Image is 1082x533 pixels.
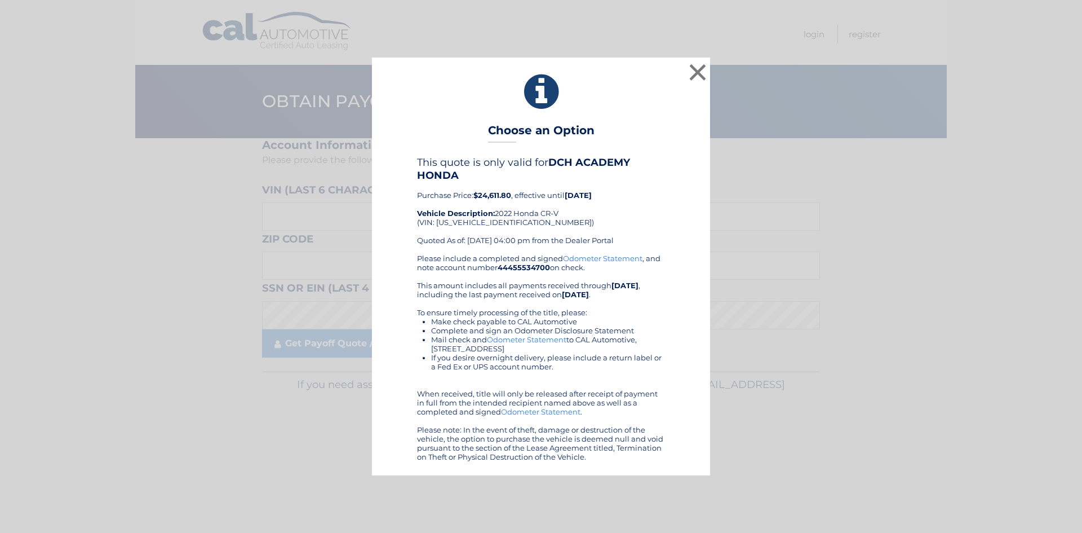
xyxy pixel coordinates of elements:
li: If you desire overnight delivery, please include a return label or a Fed Ex or UPS account number. [431,353,665,371]
b: [DATE] [565,191,592,200]
b: [DATE] [562,290,589,299]
a: Odometer Statement [501,407,580,416]
h3: Choose an Option [488,124,595,143]
a: Odometer Statement [563,254,642,263]
b: [DATE] [611,281,638,290]
li: Complete and sign an Odometer Disclosure Statement [431,326,665,335]
button: × [686,61,709,83]
strong: Vehicle Description: [417,209,495,218]
li: Make check payable to CAL Automotive [431,317,665,326]
h4: This quote is only valid for [417,156,665,181]
a: Odometer Statement [487,335,566,344]
li: Mail check and to CAL Automotive, [STREET_ADDRESS] [431,335,665,353]
b: $24,611.80 [473,191,511,200]
b: DCH ACADEMY HONDA [417,156,630,181]
div: Purchase Price: , effective until 2022 Honda CR-V (VIN: [US_VEHICLE_IDENTIFICATION_NUMBER]) Quote... [417,156,665,253]
b: 44455534700 [498,263,550,272]
div: Please include a completed and signed , and note account number on check. This amount includes al... [417,254,665,461]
